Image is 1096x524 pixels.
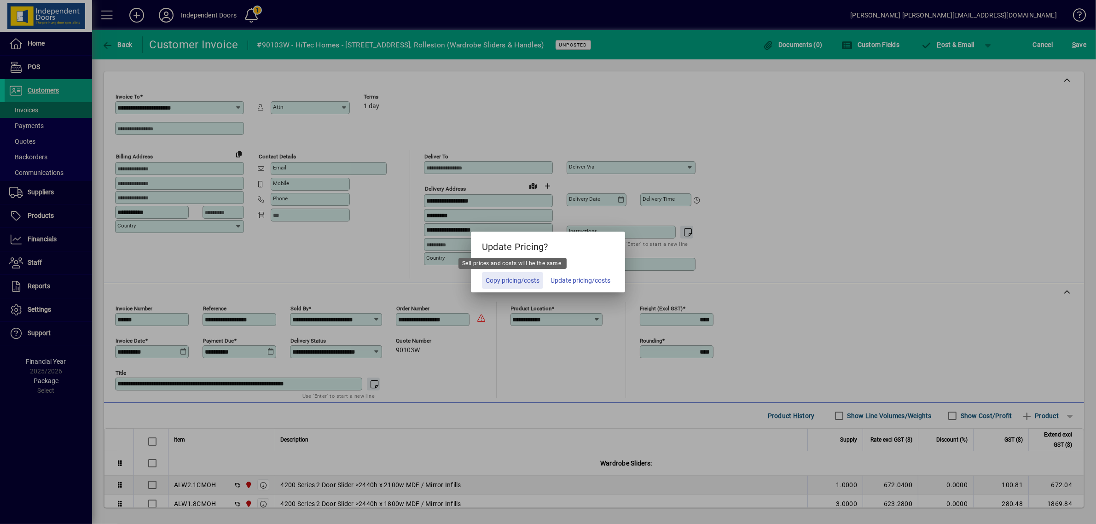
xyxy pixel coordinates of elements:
button: Update pricing/costs [547,272,614,289]
span: Update pricing/costs [551,276,610,285]
button: Copy pricing/costs [482,272,543,289]
div: Sell prices and costs will be the same. [458,258,567,269]
span: Copy pricing/costs [486,276,539,285]
h5: Update Pricing? [471,232,625,258]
